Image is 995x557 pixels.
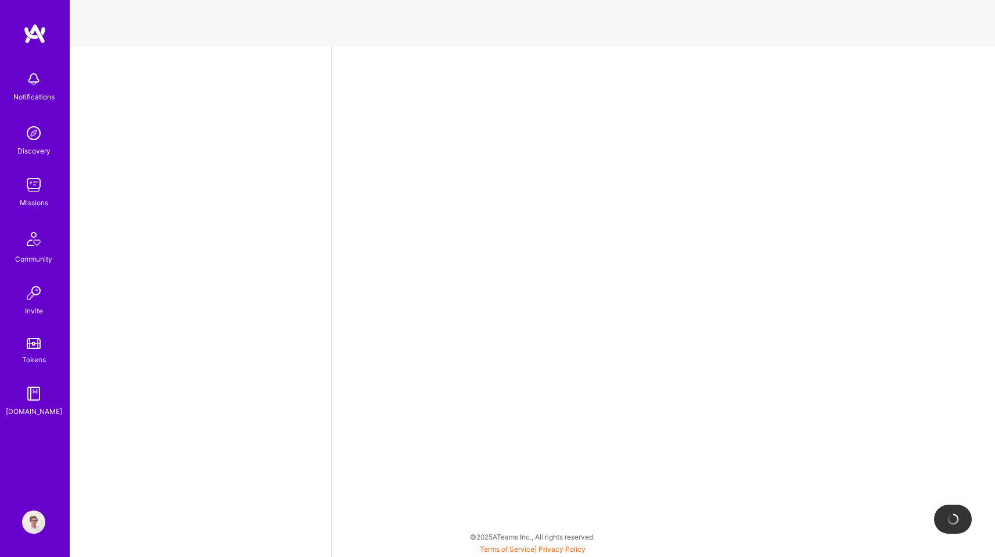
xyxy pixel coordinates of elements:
[23,23,46,44] img: logo
[22,382,45,405] img: guide book
[480,545,534,554] a: Terms of Service
[22,67,45,91] img: bell
[13,91,55,103] div: Notifications
[22,510,45,534] img: User Avatar
[6,405,62,417] div: [DOMAIN_NAME]
[25,305,43,317] div: Invite
[22,354,46,366] div: Tokens
[15,253,52,265] div: Community
[70,522,995,551] div: © 2025 ATeams Inc., All rights reserved.
[19,510,48,534] a: User Avatar
[480,545,585,554] span: |
[17,145,51,157] div: Discovery
[20,197,48,209] div: Missions
[22,281,45,305] img: Invite
[22,122,45,145] img: discovery
[27,338,41,349] img: tokens
[22,173,45,197] img: teamwork
[538,545,585,554] a: Privacy Policy
[947,513,960,526] img: loading
[20,225,48,253] img: Community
